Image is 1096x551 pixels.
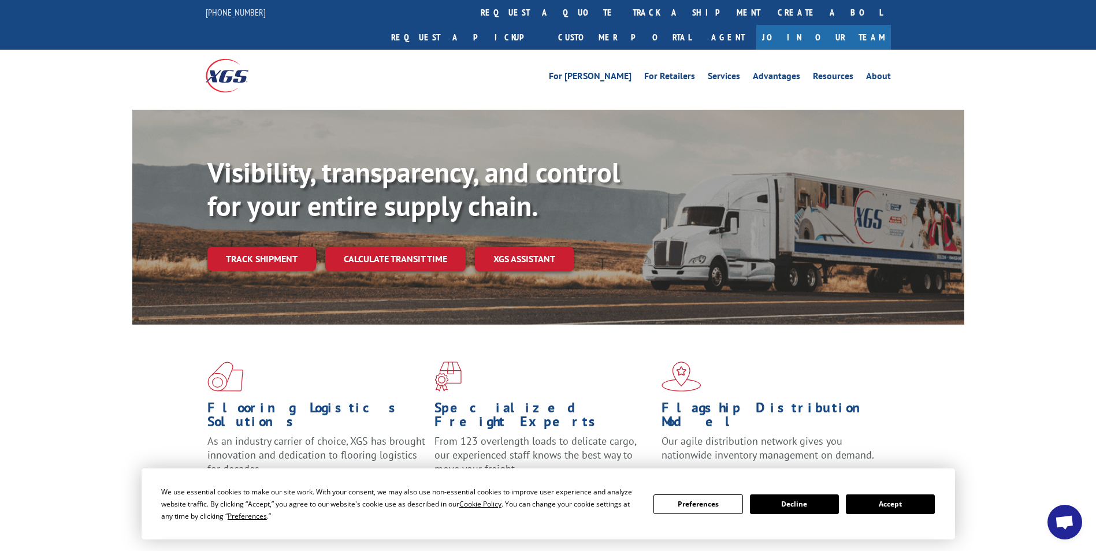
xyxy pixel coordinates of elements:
[866,72,891,84] a: About
[382,25,549,50] a: Request a pickup
[325,247,466,271] a: Calculate transit time
[662,362,701,392] img: xgs-icon-flagship-distribution-model-red
[662,434,874,461] span: Our agile distribution network gives you nationwide inventory management on demand.
[206,6,266,18] a: [PHONE_NUMBER]
[653,494,742,514] button: Preferences
[708,72,740,84] a: Services
[662,401,880,434] h1: Flagship Distribution Model
[549,25,700,50] a: Customer Portal
[161,486,640,522] div: We use essential cookies to make our site work. With your consent, we may also use non-essential ...
[475,247,574,271] a: XGS ASSISTANT
[756,25,891,50] a: Join Our Team
[434,401,653,434] h1: Specialized Freight Experts
[207,401,426,434] h1: Flooring Logistics Solutions
[549,72,631,84] a: For [PERSON_NAME]
[207,362,243,392] img: xgs-icon-total-supply-chain-intelligence-red
[700,25,756,50] a: Agent
[813,72,853,84] a: Resources
[228,511,267,521] span: Preferences
[644,72,695,84] a: For Retailers
[750,494,839,514] button: Decline
[459,499,501,509] span: Cookie Policy
[207,434,425,475] span: As an industry carrier of choice, XGS has brought innovation and dedication to flooring logistics...
[207,154,620,224] b: Visibility, transparency, and control for your entire supply chain.
[1047,505,1082,539] a: Open chat
[846,494,935,514] button: Accept
[753,72,800,84] a: Advantages
[434,434,653,486] p: From 123 overlength loads to delicate cargo, our experienced staff knows the best way to move you...
[434,362,462,392] img: xgs-icon-focused-on-flooring-red
[207,247,316,271] a: Track shipment
[142,468,955,539] div: Cookie Consent Prompt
